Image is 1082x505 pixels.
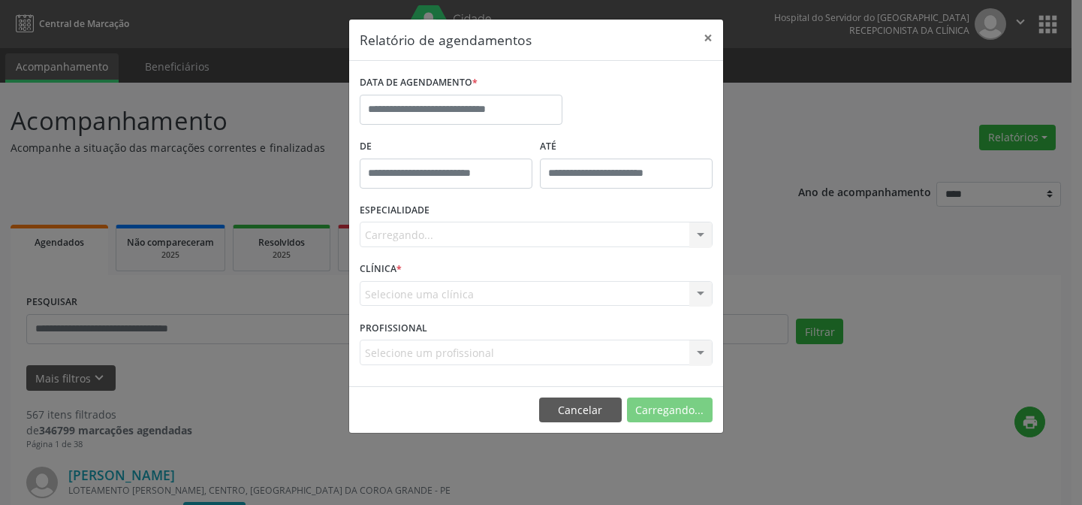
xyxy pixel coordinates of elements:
[360,199,429,222] label: ESPECIALIDADE
[360,71,478,95] label: DATA DE AGENDAMENTO
[627,398,713,423] button: Carregando...
[360,30,532,50] h5: Relatório de agendamentos
[693,20,723,56] button: Close
[540,135,713,159] label: ATÉ
[539,398,622,423] button: Cancelar
[360,316,427,340] label: PROFISSIONAL
[360,135,532,159] label: De
[360,258,402,281] label: CLÍNICA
